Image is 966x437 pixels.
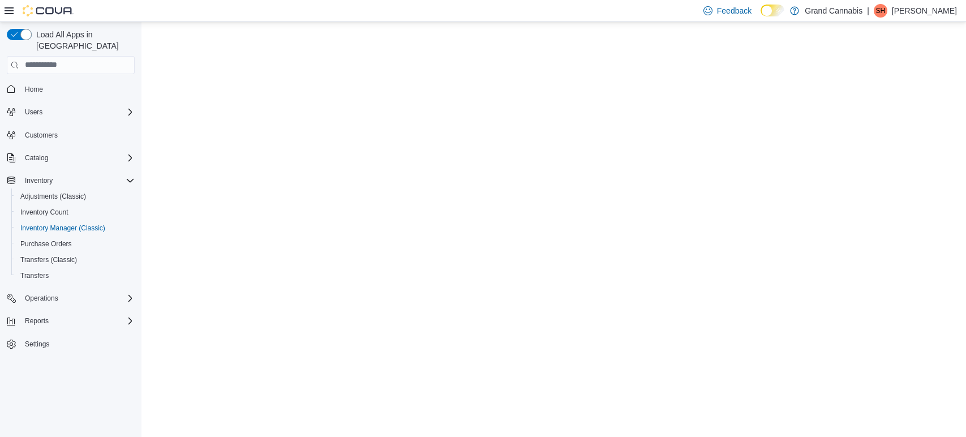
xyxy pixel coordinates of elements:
span: Home [20,82,135,96]
button: Inventory Manager (Classic) [11,220,139,236]
button: Operations [20,292,63,305]
nav: Complex example [7,76,135,382]
button: Users [20,105,47,119]
button: Inventory Count [11,204,139,220]
div: Stephanie Harrietha [874,4,887,18]
a: Transfers (Classic) [16,253,81,267]
p: Grand Cannabis [805,4,862,18]
button: Inventory [20,174,57,187]
button: Purchase Orders [11,236,139,252]
span: Transfers (Classic) [20,255,77,264]
button: Reports [2,313,139,329]
button: Catalog [2,150,139,166]
span: Inventory Manager (Classic) [20,224,105,233]
span: Purchase Orders [20,239,72,249]
span: Settings [25,340,49,349]
span: Adjustments (Classic) [20,192,86,201]
span: Home [25,85,43,94]
button: Home [2,81,139,97]
span: Customers [25,131,58,140]
a: Transfers [16,269,53,282]
button: Operations [2,290,139,306]
span: Operations [25,294,58,303]
span: Adjustments (Classic) [16,190,135,203]
span: Inventory Count [20,208,68,217]
span: Inventory [25,176,53,185]
input: Dark Mode [761,5,784,16]
span: Reports [25,316,49,325]
span: Inventory Count [16,205,135,219]
span: Transfers [16,269,135,282]
span: Users [20,105,135,119]
a: Inventory Count [16,205,73,219]
span: Transfers [20,271,49,280]
span: Settings [20,337,135,351]
a: Home [20,83,48,96]
span: Purchase Orders [16,237,135,251]
a: Adjustments (Classic) [16,190,91,203]
button: Reports [20,314,53,328]
p: | [867,4,869,18]
img: Cova [23,5,74,16]
button: Inventory [2,173,139,188]
button: Catalog [20,151,53,165]
span: Inventory [20,174,135,187]
span: Transfers (Classic) [16,253,135,267]
span: SH [876,4,886,18]
span: Users [25,108,42,117]
button: Settings [2,336,139,352]
span: Catalog [25,153,48,162]
button: Adjustments (Classic) [11,188,139,204]
button: Transfers (Classic) [11,252,139,268]
span: Inventory Manager (Classic) [16,221,135,235]
span: Load All Apps in [GEOGRAPHIC_DATA] [32,29,135,52]
a: Settings [20,337,54,351]
a: Purchase Orders [16,237,76,251]
span: Catalog [20,151,135,165]
span: Feedback [717,5,752,16]
a: Customers [20,128,62,142]
span: Operations [20,292,135,305]
button: Customers [2,127,139,143]
a: Inventory Manager (Classic) [16,221,110,235]
button: Users [2,104,139,120]
p: [PERSON_NAME] [892,4,957,18]
button: Transfers [11,268,139,284]
span: Customers [20,128,135,142]
span: Reports [20,314,135,328]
